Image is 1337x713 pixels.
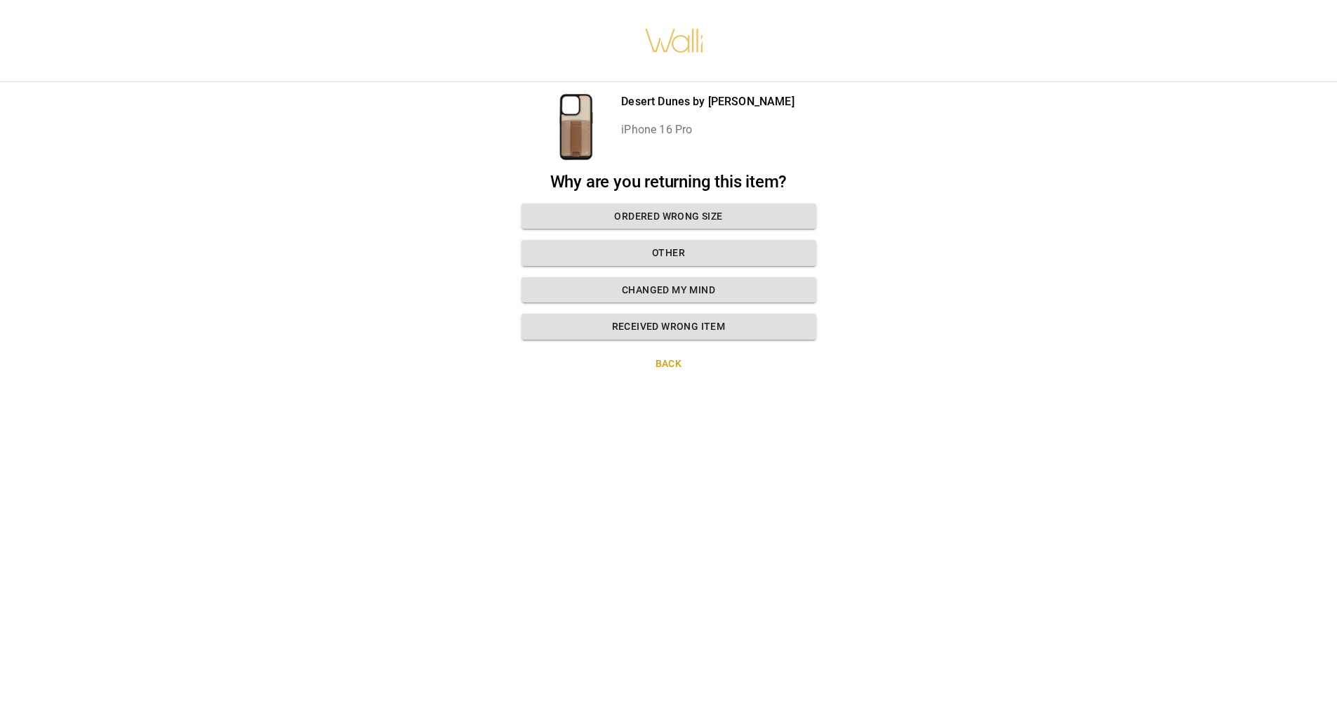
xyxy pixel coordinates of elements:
[521,351,816,377] button: Back
[521,277,816,303] button: Changed my mind
[521,204,816,229] button: Ordered wrong size
[521,172,816,192] h2: Why are you returning this item?
[521,314,816,340] button: Received wrong item
[621,121,794,138] p: iPhone 16 Pro
[644,11,705,71] img: walli-inc.myshopify.com
[521,240,816,266] button: Other
[621,93,794,110] p: Desert Dunes by [PERSON_NAME]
